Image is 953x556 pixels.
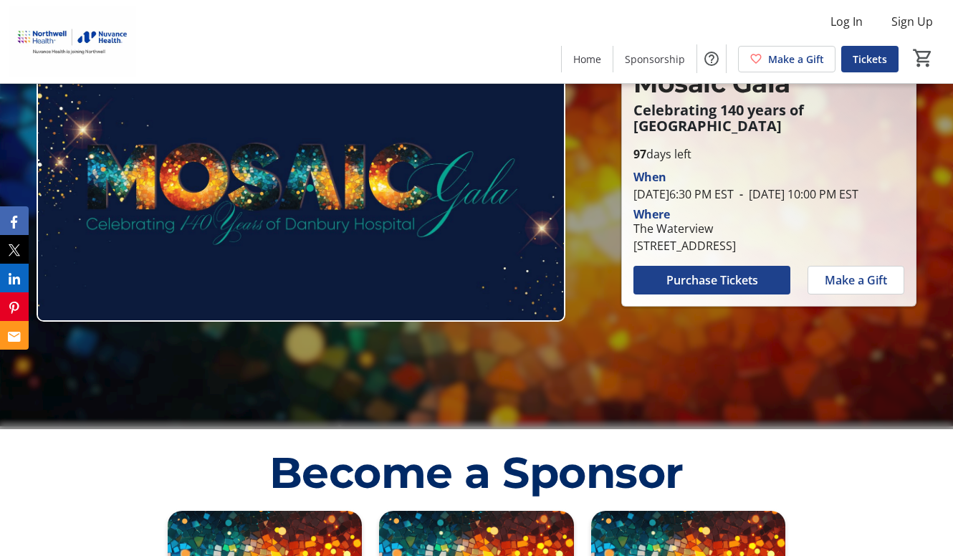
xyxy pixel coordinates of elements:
[666,272,758,289] span: Purchase Tickets
[37,24,565,322] img: Campaign CTA Media Photo
[633,67,790,99] span: Mosaic Gala
[734,186,749,202] span: -
[633,145,904,163] p: days left
[9,6,136,77] img: Nuvance Health's Logo
[633,146,646,162] span: 97
[734,186,858,202] span: [DATE] 10:00 PM EST
[633,102,904,134] p: Celebrating 140 years of [GEOGRAPHIC_DATA]
[625,52,685,67] span: Sponsorship
[562,46,613,72] a: Home
[819,10,874,33] button: Log In
[633,168,666,186] div: When
[808,266,904,294] button: Make a Gift
[841,46,899,72] a: Tickets
[830,13,863,30] span: Log In
[768,52,824,67] span: Make a Gift
[825,272,887,289] span: Make a Gift
[633,266,790,294] button: Purchase Tickets
[573,52,601,67] span: Home
[613,46,696,72] a: Sponsorship
[633,220,736,237] div: The Waterview
[269,446,684,499] span: Become a Sponsor
[891,13,933,30] span: Sign Up
[697,44,726,73] button: Help
[880,10,944,33] button: Sign Up
[633,208,670,220] div: Where
[910,45,936,71] button: Cart
[633,237,736,254] div: [STREET_ADDRESS]
[738,46,835,72] a: Make a Gift
[853,52,887,67] span: Tickets
[633,186,734,202] span: [DATE] 6:30 PM EST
